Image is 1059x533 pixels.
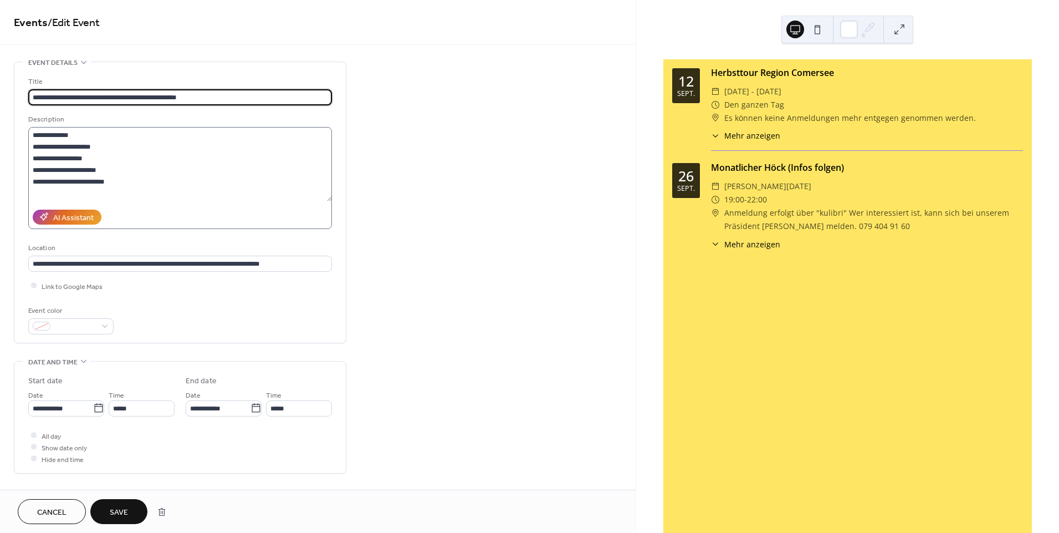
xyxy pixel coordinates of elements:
span: Den ganzen Tag [724,98,784,111]
span: / Edit Event [48,12,100,34]
span: Es können keine Anmeldungen mehr entgegen genommen werden. [724,111,976,125]
button: AI Assistant [33,210,101,225]
span: Time [109,389,124,401]
div: ​ [711,193,720,206]
span: 19:00 [724,193,744,206]
span: Mehr anzeigen [724,130,780,141]
div: ​ [711,206,720,220]
div: 12 [678,74,694,88]
span: Date [186,389,201,401]
a: Events [14,12,48,34]
button: ​Mehr anzeigen [711,238,780,250]
span: Time [266,389,282,401]
div: Location [28,242,330,254]
span: Mehr anzeigen [724,238,780,250]
div: ​ [711,130,720,141]
div: ​ [711,85,720,98]
span: Hide end time [42,454,84,465]
div: Herbsttour Region Comersee [711,66,1023,79]
div: Sept. [677,185,695,192]
span: Link to Google Maps [42,281,103,292]
div: ​ [711,180,720,193]
span: 22:00 [747,193,767,206]
div: Description [28,114,330,125]
span: Save [110,507,128,519]
span: Event details [28,57,78,69]
div: 26 [678,169,694,183]
span: Cancel [37,507,66,519]
div: Event color [28,305,111,317]
div: Title [28,76,330,88]
span: All day [42,430,61,442]
button: Cancel [18,499,86,524]
div: Start date [28,375,63,387]
div: ​ [711,98,720,111]
span: Date [28,389,43,401]
div: ​ [711,111,720,125]
div: End date [186,375,217,387]
span: [PERSON_NAME][DATE] [724,180,811,193]
span: - [744,193,747,206]
div: AI Assistant [53,212,94,224]
span: Anmeldung erfolgt über "kulibri" Wer interessiert ist, kann sich bei unserem Präsident [PERSON_NA... [724,206,1023,233]
span: Date and time [28,357,78,368]
span: [DATE] - [DATE] [724,85,781,98]
div: Monatlicher Höck (Infos folgen) [711,161,1023,174]
div: Sept. [677,90,695,98]
button: ​Mehr anzeigen [711,130,780,141]
button: Save [90,499,147,524]
div: ​ [711,238,720,250]
span: Show date only [42,442,87,454]
span: Recurring event [28,487,87,499]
